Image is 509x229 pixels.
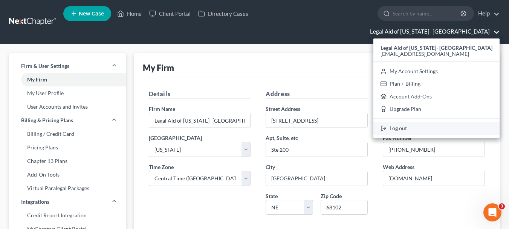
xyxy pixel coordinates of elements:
label: Time Zone [149,163,174,171]
a: Pricing Plans [9,141,126,154]
a: Legal Aid of [US_STATE]- [GEOGRAPHIC_DATA] [366,25,500,38]
a: Plan + Billing [373,77,500,90]
label: City [266,163,275,171]
a: Firm & User Settings [9,59,126,73]
div: Legal Aid of [US_STATE]- [GEOGRAPHIC_DATA] [373,38,500,138]
a: Billing & Pricing Plans [9,114,126,127]
a: Chapter 13 Plans [9,154,126,168]
label: Apt, Suite, etc [266,134,298,142]
span: Firm Name [149,106,175,112]
div: My Firm [143,62,174,73]
a: My Account Settings [373,65,500,78]
a: Account Add-Ons [373,90,500,103]
a: Credit Report Integration [9,209,126,222]
span: Integrations [21,198,49,206]
input: Enter address... [266,113,367,128]
iframe: Intercom live chat [483,203,501,221]
input: Enter name... [149,113,251,128]
strong: Legal Aid of [US_STATE]- [GEOGRAPHIC_DATA] [381,45,492,51]
input: Enter web address.... [383,171,485,186]
input: (optional) [266,142,367,157]
input: Search by name... [393,6,462,20]
span: Billing & Pricing Plans [21,117,73,124]
label: [GEOGRAPHIC_DATA] [149,134,202,142]
a: My User Profile [9,86,126,100]
label: Fax Number [383,134,412,142]
label: State [266,192,278,200]
h5: Details [149,89,251,99]
span: New Case [79,11,104,17]
a: Upgrade Plan [373,103,500,116]
a: Billing / Credit Card [9,127,126,141]
label: Zip Code [321,192,342,200]
span: [EMAIL_ADDRESS][DOMAIN_NAME] [381,51,469,57]
label: Web Address [383,163,414,171]
a: Log out [373,122,500,135]
a: Integrations [9,195,126,209]
a: Home [113,7,145,20]
input: Enter city... [266,171,367,186]
a: Client Portal [145,7,194,20]
input: Enter fax... [383,142,485,157]
a: Help [474,7,500,20]
input: XXXXX [321,200,368,215]
a: Virtual Paralegal Packages [9,181,126,195]
a: My Firm [9,73,126,86]
span: Firm & User Settings [21,62,69,70]
a: User Accounts and Invites [9,100,126,114]
a: Add-On Tools [9,168,126,181]
span: 3 [499,203,505,209]
a: Directory Cases [194,7,252,20]
h5: Address [266,89,368,99]
label: Street Address [266,105,300,113]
